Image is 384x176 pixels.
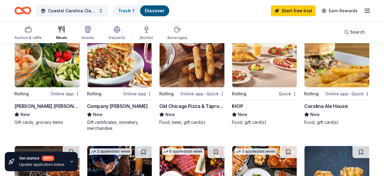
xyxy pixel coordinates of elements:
[204,91,205,96] span: •
[304,90,319,97] div: Rolling
[159,103,225,110] div: Old Chicago Pizza & Taproom
[167,35,187,40] div: Beverages
[349,91,350,96] span: •
[48,7,96,14] span: Coastal Carolina Classic
[14,4,31,18] a: Home
[167,23,187,43] button: Beverages
[139,23,153,43] button: Alcohol
[56,35,67,40] div: Meals
[81,35,94,40] div: Snacks
[162,148,204,155] div: 6 applies last week
[42,156,54,161] div: 80 %
[304,103,348,110] div: Carolina Ale House
[145,8,164,13] a: Discover
[14,103,80,110] div: [PERSON_NAME] [PERSON_NAME]
[350,28,365,36] span: Search
[238,111,247,118] span: New
[139,35,153,40] div: Alcohol
[318,5,361,16] a: Earn Rewards
[109,23,125,43] button: Desserts
[56,23,67,43] button: Meals
[304,119,370,125] div: Food, gift card(s)
[14,23,42,43] button: Auction & raffle
[339,26,370,38] button: Search
[14,90,29,97] div: Rolling
[232,90,246,97] div: Rolling
[81,23,94,43] button: Snacks
[123,90,152,97] div: Online app
[87,90,101,97] div: Rolling
[93,111,103,118] span: New
[232,30,297,87] img: Image for IHOP
[14,35,42,40] div: Auction & raffle
[271,5,316,16] a: Start free trial
[19,162,64,167] div: Update application status
[87,103,148,110] div: Company [PERSON_NAME]
[14,119,80,125] div: Gift cards, grocery items
[232,103,243,110] div: IHOP
[87,30,152,131] a: Image for Company Brinker2 applieslast weekRollingOnline appCompany [PERSON_NAME]NewGift certific...
[180,90,225,97] div: Online app Quick
[159,30,225,125] a: Image for Old Chicago Pizza & Taproom1 applylast weekRollingOnline app•QuickOld Chicago Pizza & T...
[90,148,132,155] div: 2 applies last week
[279,90,297,97] div: Quick
[19,156,64,161] div: Get started
[310,111,320,118] span: New
[51,90,80,97] div: Online app
[20,111,30,118] span: New
[235,148,277,155] div: 3 applies last week
[15,30,79,87] img: Image for Harris Teeter
[36,5,108,17] button: Coastal Carolina Classic
[118,8,134,13] a: Track· 1
[232,30,297,125] a: Image for IHOPRollingQuickIHOPNewFood, gift card(s)
[109,35,125,40] div: Desserts
[325,90,370,97] div: Online app Quick
[14,30,80,125] a: Image for Harris Teeter3 applieslast weekRollingOnline app[PERSON_NAME] [PERSON_NAME]NewGift card...
[232,119,297,125] div: Food, gift card(s)
[159,90,174,97] div: Rolling
[165,111,175,118] span: New
[87,30,152,87] img: Image for Company Brinker
[87,119,152,131] div: Gift certificates, monetary, merchandise
[160,30,224,87] img: Image for Old Chicago Pizza & Taproom
[304,30,370,125] a: Image for Carolina Ale HouseRollingOnline app•QuickCarolina Ale HouseNewFood, gift card(s)
[113,5,170,17] button: Track· 1Discover
[304,30,369,87] img: Image for Carolina Ale House
[159,119,225,125] div: Food, beer, gift card(s)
